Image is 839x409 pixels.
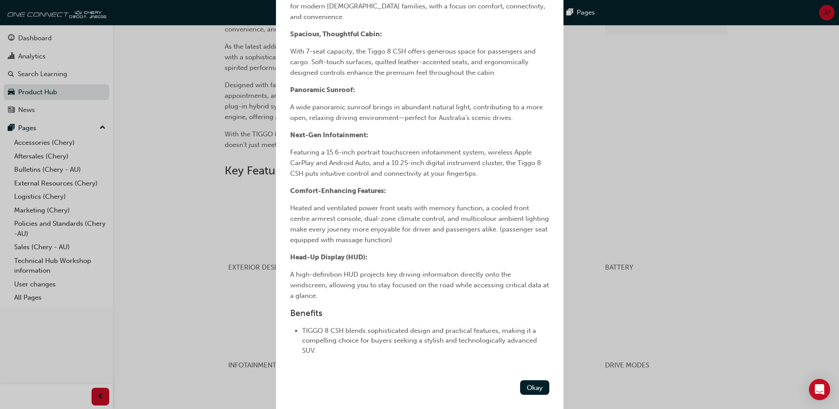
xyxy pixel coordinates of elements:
[290,308,549,318] h3: Benefits
[290,148,543,177] span: Featuring a 15.6-inch portrait touchscreen infotainment system, wireless Apple CarPlay and Androi...
[290,270,551,300] span: A high-definition HUD projects key driving information directly onto the windscreen, allowing you...
[290,253,368,261] span: Head-Up Display (HUD):
[520,380,549,395] button: Okay
[809,379,830,400] div: Open Intercom Messenger
[290,86,355,94] span: Panoramic Sunroof:
[302,326,549,356] li: TIGGO 8 CSH blends sophisticated design and practical features, making it a compelling choice for...
[290,103,544,122] span: A wide panoramic sunroof brings in abundant natural light, contributing to a more open, relaxing ...
[290,187,386,195] span: Comfort-Enhancing Features:
[290,47,537,77] span: With 7-seat capacity, the Tiggo 8 CSH offers generous space for passengers and cargo. Soft-touch ...
[290,30,382,38] span: Spacious, Thoughtful Cabin:
[290,204,551,244] span: Heated and ventilated power front seats with memory function, a cooled front centre armrest conso...
[290,131,368,139] span: Next-Gen Infotainment:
